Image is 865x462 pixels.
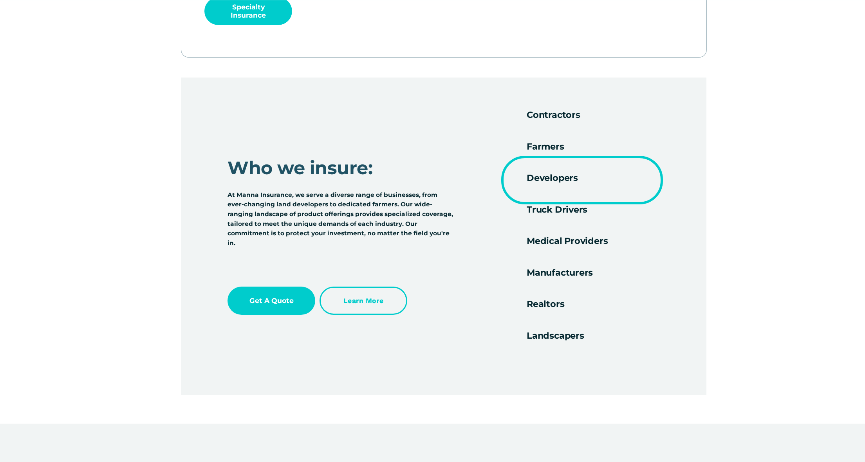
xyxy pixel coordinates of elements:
[527,194,661,214] h4: Truck Drivers
[527,110,661,120] h4: Contractors
[228,287,315,314] a: Get a Quote
[527,162,661,183] h4: Developers
[527,320,661,340] h4: Landscapers
[320,287,407,314] a: Learn more
[228,157,373,179] span: Who we insure:
[527,257,661,277] h4: Manufacturers
[527,226,661,246] h4: Medical Providers
[228,190,453,248] p: At Manna Insurance, we serve a diverse range of businesses, from ever-changing land developers to...
[527,131,661,152] h4: Farmers
[527,289,661,309] h4: Realtors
